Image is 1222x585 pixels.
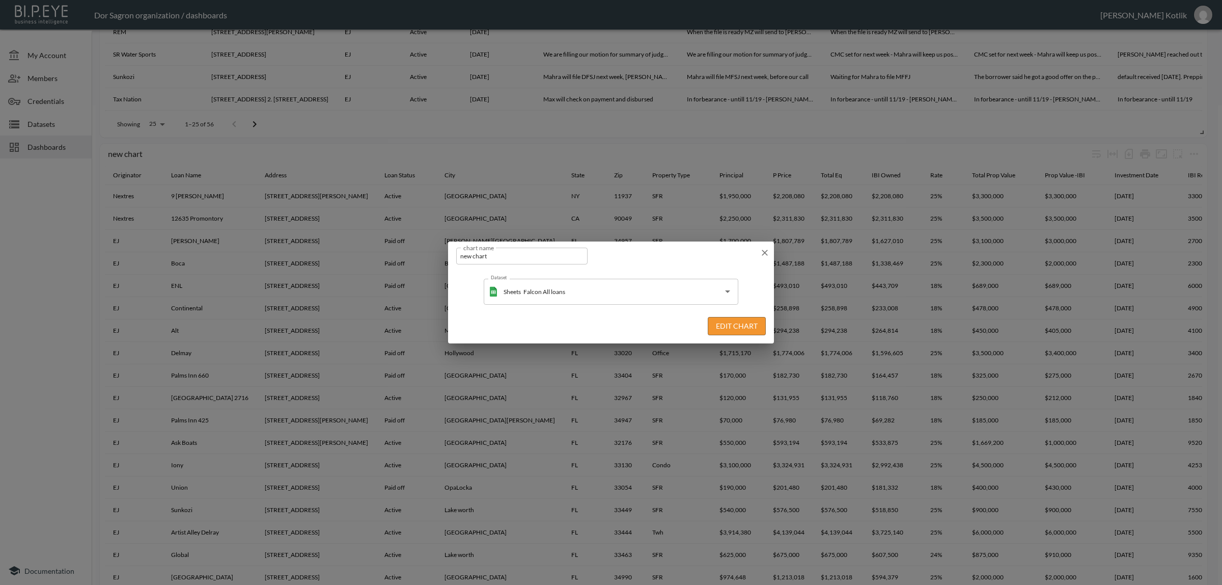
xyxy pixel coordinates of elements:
[491,274,507,281] label: Dataset
[463,243,494,252] label: chart name
[708,317,766,336] button: Edit Chart
[504,287,521,296] p: Sheets
[521,283,705,300] input: Select dataset
[456,248,588,264] input: chart name
[488,286,498,297] img: google sheets
[720,284,735,299] button: Open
